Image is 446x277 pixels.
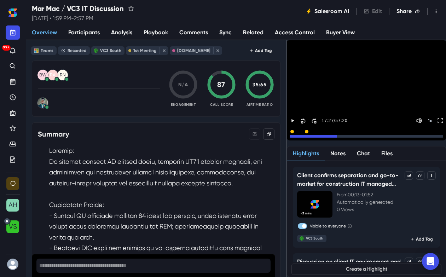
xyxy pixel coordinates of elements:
[337,198,436,206] p: Automatically generated
[6,25,20,40] button: New meeting
[425,116,434,125] button: Change speed
[326,28,355,37] span: Buyer View
[249,128,260,140] button: Edit
[6,75,20,89] a: Upcoming
[68,48,87,53] div: Recorded
[310,223,346,229] label: Visible to everyone
[6,199,19,212] div: AE HQ
[6,137,20,151] a: Waiting Room
[351,146,376,161] button: Chat
[408,235,436,243] button: Add Tag
[32,14,135,23] p: [DATE] • 1:59 PM - 2:57 PM
[314,121,317,125] div: 15
[94,49,98,52] div: VC3 South
[68,28,100,37] span: Participants
[416,258,424,266] button: Copy Link
[9,223,17,230] div: VC3 South
[300,4,355,18] button: Salesroom AI
[436,116,445,125] button: Toggle FullScreen
[247,46,275,55] button: Add Tag
[41,48,53,53] div: Teams
[32,4,124,13] h2: Mar Mac / VC3 IT Discussion
[291,264,441,275] button: Create a Highlight
[6,106,20,120] a: Bots
[6,177,19,190] div: Organization
[376,146,398,161] button: Files
[245,81,274,88] div: 35:65
[6,257,20,271] button: User menu
[325,146,351,161] button: Notes
[428,118,432,123] p: 1 x
[288,116,297,125] button: Play
[297,258,402,275] p: Discussion on client IT environment and growth mindset with remote work challenges
[111,28,132,37] span: Analysis
[100,48,121,53] div: VC3 South
[301,121,303,125] div: 15
[422,253,439,270] div: Open Intercom Messenger
[269,25,320,40] a: Access Control
[299,116,307,125] button: Skip Back 30 Seconds
[213,47,220,54] button: close
[178,82,188,88] span: N/A
[297,171,402,188] p: Client confirms separation and go-to-market for construction IT managed services
[160,47,167,54] button: close
[391,4,426,18] button: Share
[405,171,413,180] button: Options
[416,171,424,180] button: Copy Link
[38,130,69,138] h3: Summary
[337,206,436,213] p: 0 Views
[174,25,214,40] a: Comments
[358,4,388,18] button: Edit
[427,171,436,180] button: Toggle Menu
[247,102,273,108] p: Airtime Ratio
[3,46,10,49] p: 99+
[177,48,210,53] div: [DOMAIN_NAME]
[32,28,57,37] span: Overview
[6,59,20,74] a: Search
[171,102,196,108] p: Engagement
[144,28,168,37] span: Playbook
[263,128,274,140] button: Copy Summary
[306,236,323,241] div: VC3 South
[60,73,66,77] div: read.ai meeting notes
[405,258,413,266] button: Options
[6,91,20,105] a: Recent
[133,48,157,53] div: 1st Meeting
[297,191,332,218] img: Highlight Thumbnail
[214,25,237,40] a: Sync
[6,44,20,58] button: Notifications
[8,202,17,208] div: AE HQ
[127,4,135,13] button: favorite this meeting
[6,122,20,136] a: Favorites
[6,6,20,20] a: Home
[415,116,423,125] button: Mute
[300,237,304,240] div: VC3 South
[287,146,325,161] button: Highlights
[50,73,56,77] div: Ridge Allen
[237,25,269,40] a: Related
[6,220,19,233] div: VC3 South
[429,4,443,18] button: Toggle Menu
[337,191,436,198] p: From 00:13 - 01:52
[6,153,20,167] a: Your Plans
[298,210,314,217] span: ~2 mins
[10,180,16,187] div: Organization
[320,117,347,124] p: 17:27 / 57:20
[210,102,233,108] p: Call Score
[207,79,236,90] div: 87
[39,73,47,77] div: Bobby Weir
[37,98,48,108] img: Jermaine Wine
[309,116,318,125] button: Skip Forward 30 Seconds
